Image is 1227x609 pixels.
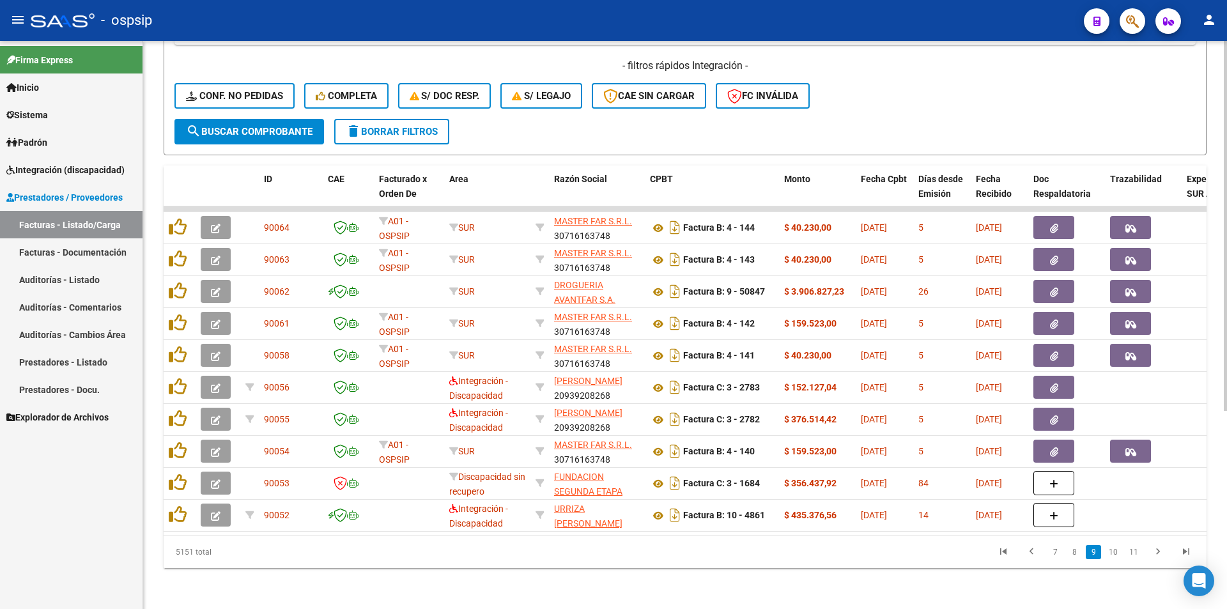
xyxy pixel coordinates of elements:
[554,502,640,528] div: 27235676090
[976,446,1002,456] span: [DATE]
[861,174,907,184] span: Fecha Cpbt
[861,350,887,360] span: [DATE]
[918,478,929,488] span: 84
[1033,174,1091,199] span: Doc Respaldatoria
[1125,545,1142,559] a: 11
[784,478,837,488] strong: $ 356.437,92
[861,318,887,328] span: [DATE]
[976,382,1002,392] span: [DATE]
[918,382,923,392] span: 5
[6,163,125,177] span: Integración (discapacidad)
[449,376,508,401] span: Integración - Discapacidad
[304,83,389,109] button: Completa
[554,310,640,337] div: 30716163748
[667,377,683,397] i: Descargar documento
[683,255,755,265] strong: Factura B: 4 - 143
[1123,541,1144,563] li: page 11
[1174,545,1198,559] a: go to last page
[6,190,123,204] span: Prestadores / Proveedores
[554,408,622,418] span: [PERSON_NAME]
[174,59,1196,73] h4: - filtros rápidos Integración -
[1065,541,1084,563] li: page 8
[379,344,410,369] span: A01 - OSPSIP
[316,90,377,102] span: Completa
[918,350,923,360] span: 5
[667,345,683,366] i: Descargar documento
[1201,12,1217,27] mat-icon: person
[784,174,810,184] span: Monto
[683,415,760,425] strong: Factura C: 3 - 2782
[174,83,295,109] button: Conf. no pedidas
[861,478,887,488] span: [DATE]
[856,166,913,222] datatable-header-cell: Fecha Cpbt
[779,166,856,222] datatable-header-cell: Monto
[449,318,475,328] span: SUR
[918,174,963,199] span: Días desde Emisión
[667,473,683,493] i: Descargar documento
[449,254,475,265] span: SUR
[6,135,47,150] span: Padrón
[683,223,755,233] strong: Factura B: 4 - 144
[346,126,438,137] span: Borrar Filtros
[549,166,645,222] datatable-header-cell: Razón Social
[554,374,640,401] div: 20939208268
[264,350,289,360] span: 90058
[554,246,640,273] div: 30716163748
[592,83,706,109] button: CAE SIN CARGAR
[650,174,673,184] span: CPBT
[1084,541,1103,563] li: page 9
[667,313,683,334] i: Descargar documento
[554,312,632,322] span: MASTER FAR S.R.L.
[1105,166,1182,222] datatable-header-cell: Trazabilidad
[264,414,289,424] span: 90055
[861,414,887,424] span: [DATE]
[186,126,313,137] span: Buscar Comprobante
[449,472,525,497] span: Discapacidad sin recupero
[554,278,640,305] div: 30708335416
[554,470,640,497] div: 30710254644
[264,446,289,456] span: 90054
[784,318,837,328] strong: $ 159.523,00
[554,440,632,450] span: MASTER FAR S.R.L.
[264,174,272,184] span: ID
[1110,174,1162,184] span: Trazabilidad
[10,12,26,27] mat-icon: menu
[918,510,929,520] span: 14
[379,312,410,337] span: A01 - OSPSIP
[645,166,779,222] datatable-header-cell: CPBT
[449,222,475,233] span: SUR
[554,504,622,528] span: URRIZA [PERSON_NAME]
[379,216,410,241] span: A01 - OSPSIP
[398,83,491,109] button: S/ Doc Resp.
[554,214,640,241] div: 30716163748
[784,286,844,297] strong: $ 3.906.827,23
[784,446,837,456] strong: $ 159.523,00
[667,505,683,525] i: Descargar documento
[784,382,837,392] strong: $ 152.127,04
[554,344,632,354] span: MASTER FAR S.R.L.
[784,510,837,520] strong: $ 435.376,56
[976,286,1002,297] span: [DATE]
[683,511,765,521] strong: Factura B: 10 - 4861
[1028,166,1105,222] datatable-header-cell: Doc Respaldatoria
[1184,566,1214,596] div: Open Intercom Messenger
[683,447,755,457] strong: Factura B: 4 - 140
[976,318,1002,328] span: [DATE]
[861,222,887,233] span: [DATE]
[683,479,760,489] strong: Factura C: 3 - 1684
[101,6,152,35] span: - ospsip
[554,438,640,465] div: 30716163748
[976,510,1002,520] span: [DATE]
[1103,541,1123,563] li: page 10
[667,409,683,429] i: Descargar documento
[683,319,755,329] strong: Factura B: 4 - 142
[727,90,798,102] span: FC Inválida
[784,222,831,233] strong: $ 40.230,00
[6,81,39,95] span: Inicio
[554,376,622,386] span: [PERSON_NAME]
[346,123,361,139] mat-icon: delete
[554,280,615,305] span: DROGUERIA AVANTFAR S.A.
[861,286,887,297] span: [DATE]
[784,350,831,360] strong: $ 40.230,00
[449,446,475,456] span: SUR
